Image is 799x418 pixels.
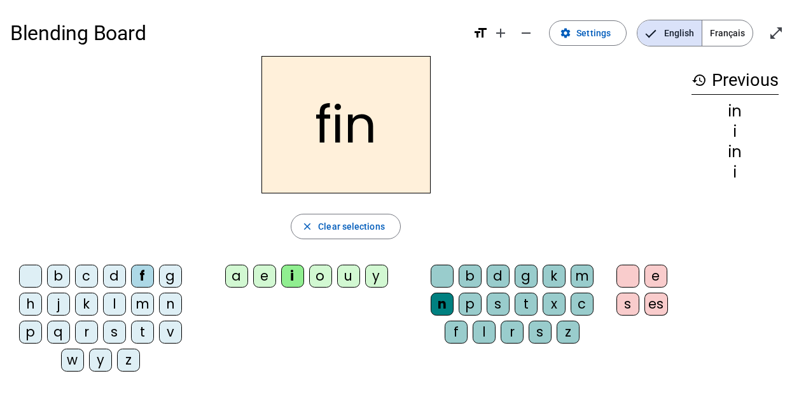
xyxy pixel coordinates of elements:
[515,293,538,316] div: t
[131,265,154,288] div: f
[225,265,248,288] div: a
[691,144,779,160] div: in
[89,349,112,372] div: y
[616,293,639,316] div: s
[501,321,524,344] div: r
[549,20,627,46] button: Settings
[571,293,594,316] div: c
[75,265,98,288] div: c
[513,20,539,46] button: Decrease font size
[557,321,580,344] div: z
[691,124,779,139] div: i
[47,321,70,344] div: q
[459,293,482,316] div: p
[493,25,508,41] mat-icon: add
[19,321,42,344] div: p
[19,293,42,316] div: h
[431,293,454,316] div: n
[318,219,385,234] span: Clear selections
[159,265,182,288] div: g
[763,20,789,46] button: Enter full screen
[529,321,552,344] div: s
[637,20,702,46] span: English
[560,27,571,39] mat-icon: settings
[515,265,538,288] div: g
[637,20,753,46] mat-button-toggle-group: Language selection
[459,265,482,288] div: b
[291,214,401,239] button: Clear selections
[488,20,513,46] button: Increase font size
[75,293,98,316] div: k
[131,321,154,344] div: t
[261,56,431,193] h2: fin
[103,265,126,288] div: d
[691,73,707,88] mat-icon: history
[518,25,534,41] mat-icon: remove
[543,265,566,288] div: k
[768,25,784,41] mat-icon: open_in_full
[487,293,510,316] div: s
[487,265,510,288] div: d
[302,221,313,232] mat-icon: close
[281,265,304,288] div: i
[543,293,566,316] div: x
[103,293,126,316] div: l
[47,293,70,316] div: j
[571,265,594,288] div: m
[253,265,276,288] div: e
[117,349,140,372] div: z
[691,104,779,119] div: in
[576,25,611,41] span: Settings
[691,66,779,95] h3: Previous
[103,321,126,344] div: s
[131,293,154,316] div: m
[47,265,70,288] div: b
[159,321,182,344] div: v
[445,321,468,344] div: f
[473,321,496,344] div: l
[159,293,182,316] div: n
[365,265,388,288] div: y
[61,349,84,372] div: w
[337,265,360,288] div: u
[10,13,462,53] h1: Blending Board
[702,20,753,46] span: Français
[644,265,667,288] div: e
[473,25,488,41] mat-icon: format_size
[691,165,779,180] div: i
[309,265,332,288] div: o
[75,321,98,344] div: r
[644,293,668,316] div: es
